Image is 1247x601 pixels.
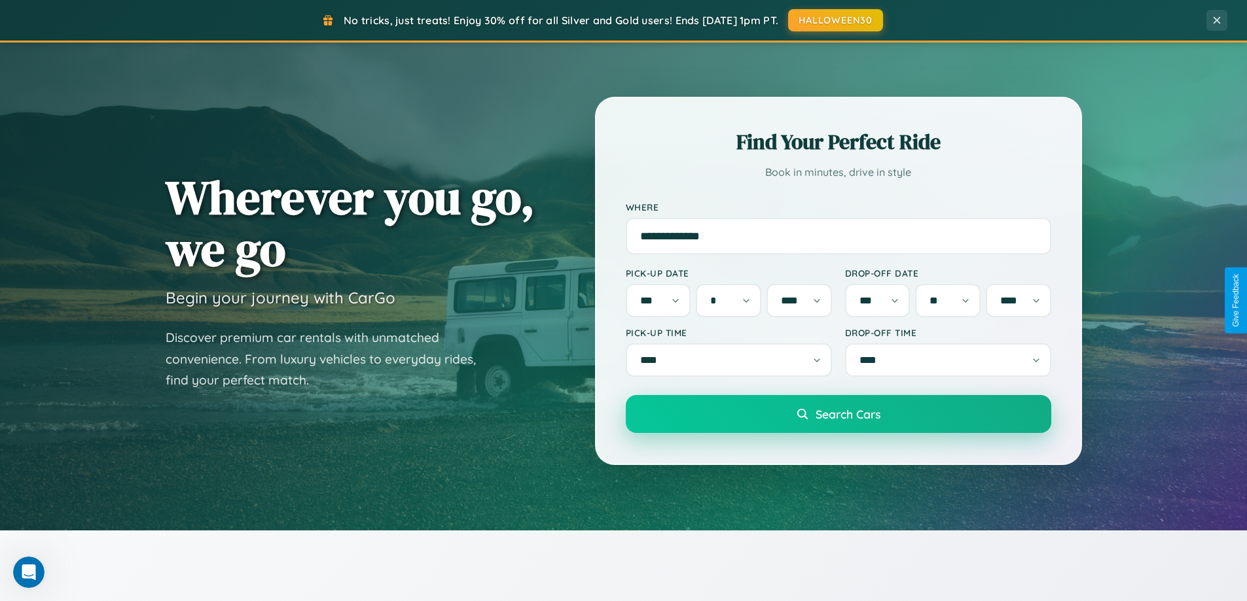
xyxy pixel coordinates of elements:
button: HALLOWEEN30 [788,9,883,31]
label: Pick-up Date [626,267,832,279]
h1: Wherever you go, we go [166,171,535,275]
div: Give Feedback [1231,274,1240,327]
h2: Find Your Perfect Ride [626,128,1051,156]
button: Search Cars [626,395,1051,433]
label: Drop-off Date [845,267,1051,279]
h3: Begin your journey with CarGo [166,288,395,307]
p: Book in minutes, drive in style [626,163,1051,182]
span: No tricks, just treats! Enjoy 30% off for all Silver and Gold users! Ends [DATE] 1pm PT. [344,14,778,27]
label: Pick-up Time [626,327,832,338]
p: Discover premium car rentals with unmatched convenience. From luxury vehicles to everyday rides, ... [166,327,493,391]
span: Search Cars [816,407,880,421]
iframe: Intercom live chat [13,557,45,588]
label: Drop-off Time [845,327,1051,338]
label: Where [626,201,1051,213]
